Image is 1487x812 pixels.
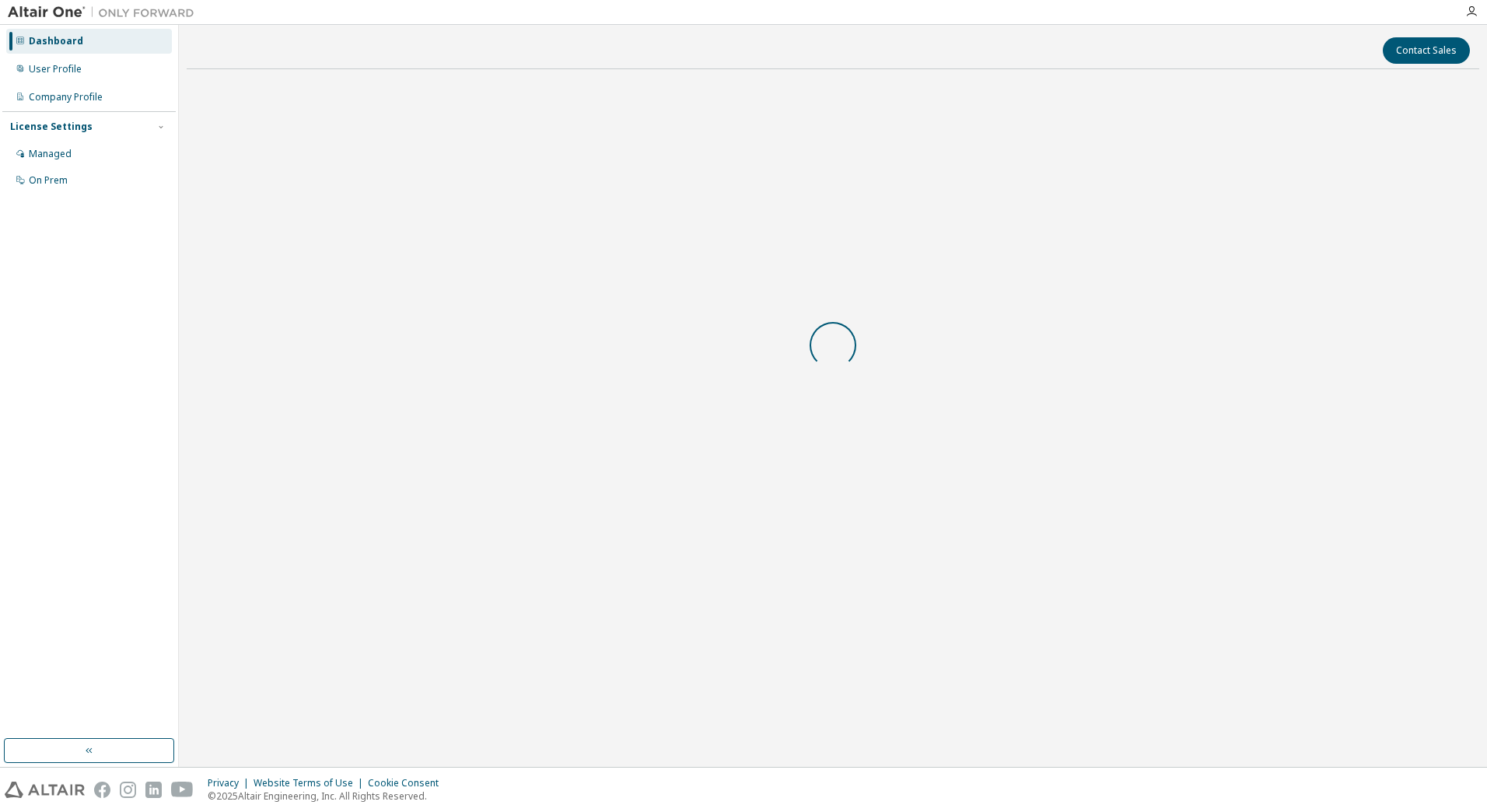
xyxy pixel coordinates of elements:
p: © 2025 Altair Engineering, Inc. All Rights Reserved. [208,789,448,803]
div: License Settings [10,121,93,133]
img: youtube.svg [171,782,194,798]
div: Dashboard [29,35,83,47]
img: Altair One [8,5,202,20]
img: altair_logo.svg [5,782,85,798]
div: Cookie Consent [368,777,448,789]
div: Privacy [208,777,254,789]
div: On Prem [29,174,68,187]
img: linkedin.svg [145,782,162,798]
div: Company Profile [29,91,103,103]
div: Managed [29,148,72,160]
img: facebook.svg [94,782,110,798]
img: instagram.svg [120,782,136,798]
div: User Profile [29,63,82,75]
button: Contact Sales [1383,37,1470,64]
div: Website Terms of Use [254,777,368,789]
